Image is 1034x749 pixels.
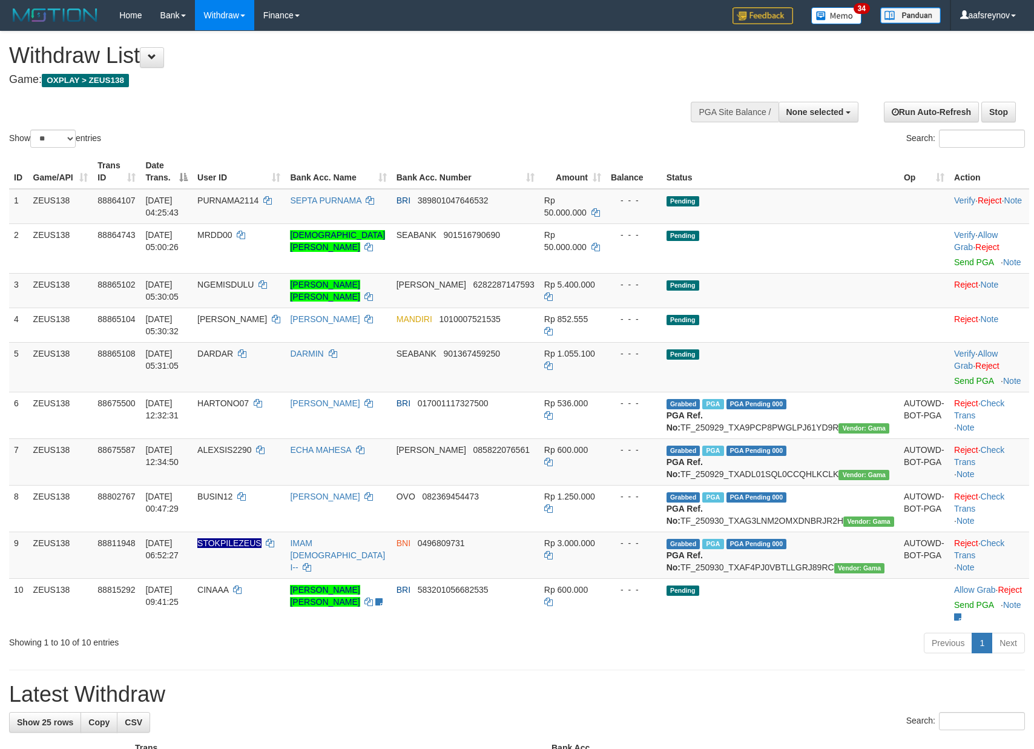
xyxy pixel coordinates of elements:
span: Copy 085822076561 to clipboard [473,445,530,455]
span: Grabbed [667,446,700,456]
h1: Latest Withdraw [9,682,1025,707]
div: - - - [611,490,657,503]
span: NGEMISDULU [197,280,254,289]
span: Rp 600.000 [544,445,588,455]
span: BRI [397,196,410,205]
div: - - - [611,348,657,360]
div: Showing 1 to 10 of 10 entries [9,632,422,648]
span: Rp 600.000 [544,585,588,595]
a: Note [957,563,975,572]
a: Note [981,314,999,324]
td: · · [949,392,1029,438]
select: Showentries [30,130,76,148]
span: [DATE] 04:25:43 [145,196,179,217]
th: Status [662,154,899,189]
span: CSV [125,718,142,727]
b: PGA Ref. No: [667,504,703,526]
a: IMAM [DEMOGRAPHIC_DATA] I-- [290,538,385,572]
td: · · [949,223,1029,273]
div: - - - [611,194,657,206]
a: Check Trans [954,445,1004,467]
a: Reject [954,398,978,408]
td: 7 [9,438,28,485]
a: [DEMOGRAPHIC_DATA][PERSON_NAME] [290,230,385,252]
td: 9 [9,532,28,578]
td: 8 [9,485,28,532]
a: Copy [81,712,117,733]
span: Copy [88,718,110,727]
span: DARDAR [197,349,233,358]
a: Note [1003,600,1021,610]
h4: Game: [9,74,677,86]
a: Reject [954,492,978,501]
th: Bank Acc. Number: activate to sort column ascending [392,154,539,189]
a: Stop [981,102,1016,122]
span: 88811948 [97,538,135,548]
div: - - - [611,279,657,291]
button: None selected [779,102,859,122]
a: Note [1003,257,1021,267]
span: None selected [786,107,844,117]
td: AUTOWD-BOT-PGA [899,532,949,578]
a: Note [1004,196,1022,205]
span: Grabbed [667,492,700,503]
td: 2 [9,223,28,273]
span: [DATE] 09:41:25 [145,585,179,607]
div: - - - [611,313,657,325]
a: Verify [954,349,975,358]
a: Note [1003,376,1021,386]
span: [DATE] 12:32:31 [145,398,179,420]
a: Allow Grab [954,230,998,252]
img: panduan.png [880,7,941,24]
a: Note [957,423,975,432]
span: Copy 583201056682535 to clipboard [418,585,489,595]
td: ZEUS138 [28,438,93,485]
span: Marked by aafpengsreynich [702,446,723,456]
a: Note [957,469,975,479]
span: Pending [667,280,699,291]
a: Reject [954,538,978,548]
span: ALEXSIS2290 [197,445,252,455]
span: Vendor URL: https://trx31.1velocity.biz [838,423,889,434]
span: [DATE] 05:31:05 [145,349,179,371]
a: Send PGA [954,376,993,386]
a: [PERSON_NAME] [290,398,360,408]
td: · · [949,438,1029,485]
span: Vendor URL: https://trx31.1velocity.biz [843,516,894,527]
div: - - - [611,444,657,456]
th: ID [9,154,28,189]
div: - - - [611,584,657,596]
span: BUSIN12 [197,492,232,501]
span: OXPLAY > ZEUS138 [42,74,129,87]
a: Reject [975,361,999,371]
a: Allow Grab [954,585,995,595]
span: Copy 901367459250 to clipboard [444,349,500,358]
img: MOTION_logo.png [9,6,101,24]
td: AUTOWD-BOT-PGA [899,485,949,532]
td: TF_250929_TXA9PCP8PWGLPJ61YD9R [662,392,899,438]
span: SEABANK [397,230,436,240]
td: · · [949,189,1029,224]
span: Vendor URL: https://trx31.1velocity.biz [838,470,889,480]
span: Marked by aafsreyleap [702,492,723,503]
th: Game/API: activate to sort column ascending [28,154,93,189]
a: CSV [117,712,150,733]
span: OVO [397,492,415,501]
a: Send PGA [954,257,993,267]
span: · [954,349,998,371]
span: [DATE] 05:00:26 [145,230,179,252]
a: Check Trans [954,538,1004,560]
span: [DATE] 00:47:29 [145,492,179,513]
a: Reject [954,314,978,324]
span: PGA Pending [726,492,787,503]
span: 88865104 [97,314,135,324]
input: Search: [939,130,1025,148]
td: · [949,308,1029,342]
a: Verify [954,230,975,240]
b: PGA Ref. No: [667,550,703,572]
a: Note [957,516,975,526]
span: Pending [667,586,699,596]
span: · [954,585,998,595]
a: DARMIN [290,349,323,358]
a: 1 [972,633,992,653]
